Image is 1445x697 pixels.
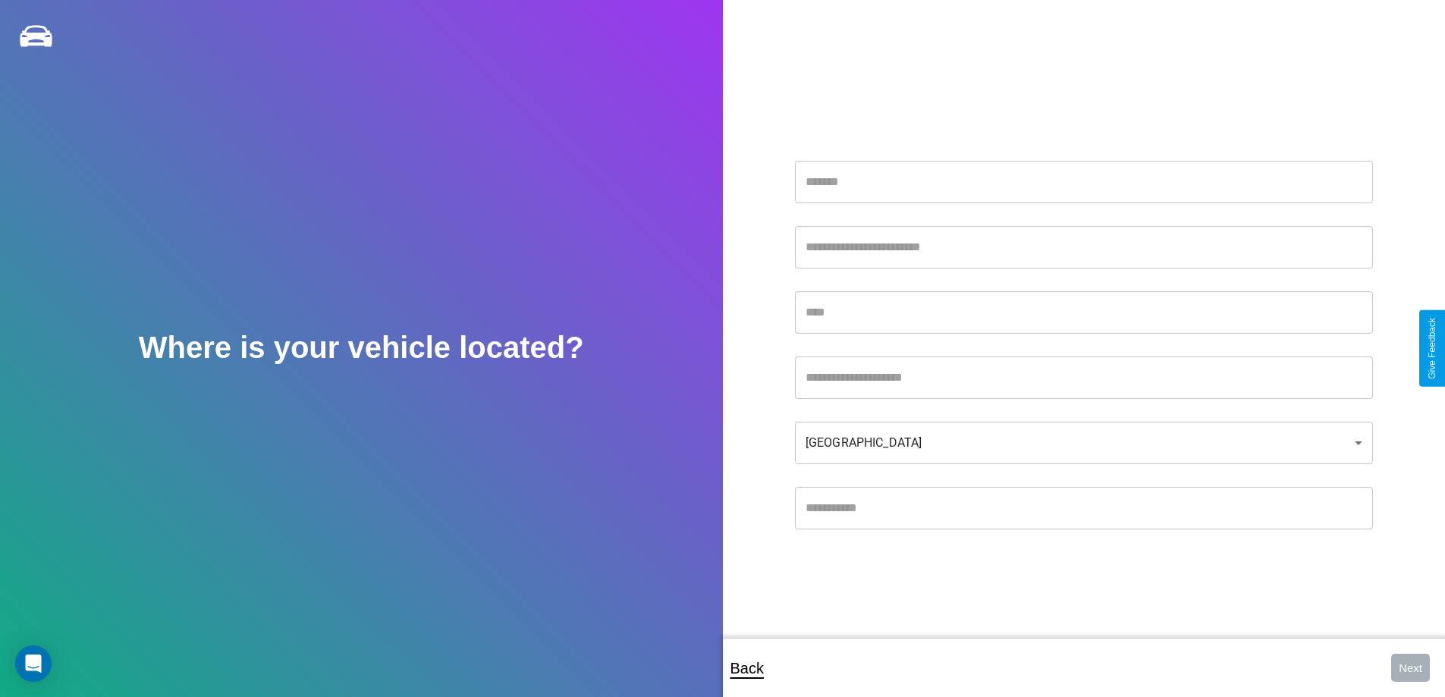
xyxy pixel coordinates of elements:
[1427,318,1437,379] div: Give Feedback
[1391,654,1430,682] button: Next
[139,331,584,365] h2: Where is your vehicle located?
[730,655,764,682] p: Back
[15,645,52,682] div: Open Intercom Messenger
[795,422,1373,464] div: [GEOGRAPHIC_DATA]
